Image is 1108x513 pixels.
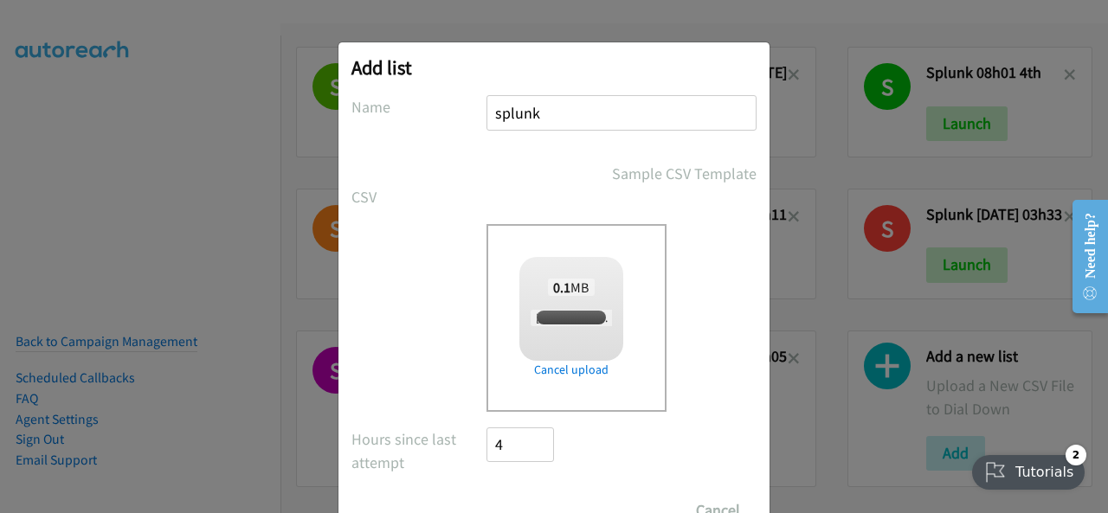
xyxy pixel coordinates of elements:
[1059,188,1108,325] iframe: Resource Center
[962,438,1095,500] iframe: Checklist
[519,361,623,379] a: Cancel upload
[351,427,486,474] label: Hours since last attempt
[548,279,595,296] span: MB
[531,310,800,326] span: [PERSON_NAME] + Splunk FY26Q1 CS - SEC LSN - AU.csv
[553,279,570,296] strong: 0.1
[351,95,486,119] label: Name
[612,162,757,185] a: Sample CSV Template
[351,185,486,208] label: CSV
[351,55,757,80] h2: Add list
